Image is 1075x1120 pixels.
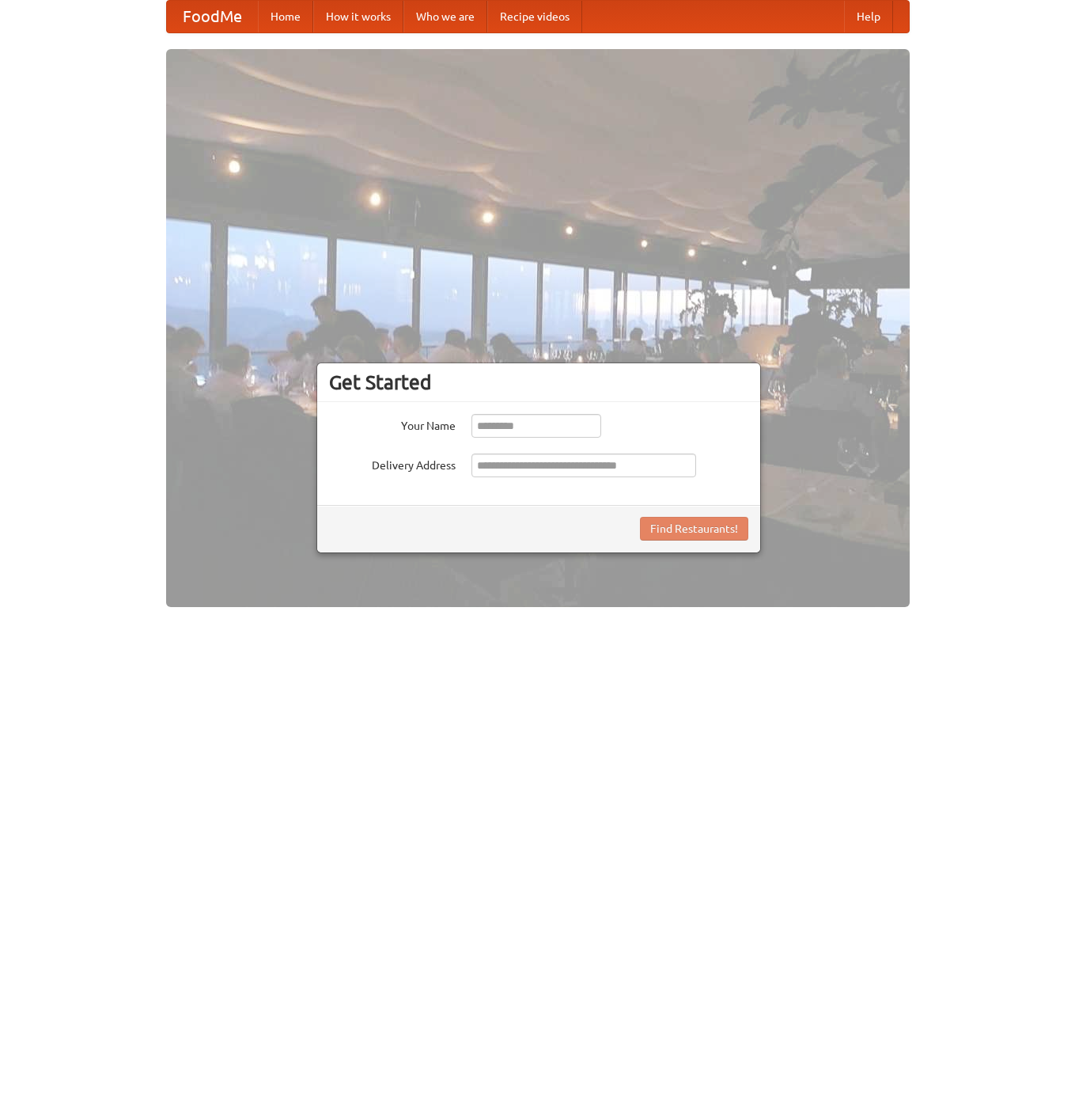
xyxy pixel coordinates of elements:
[167,1,258,32] a: FoodMe
[329,414,456,434] label: Your Name
[258,1,313,32] a: Home
[329,370,748,394] h3: Get Started
[640,517,748,541] button: Find Restaurants!
[313,1,403,32] a: How it works
[844,1,893,32] a: Help
[487,1,582,32] a: Recipe videos
[329,454,456,473] label: Delivery Address
[403,1,487,32] a: Who we are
